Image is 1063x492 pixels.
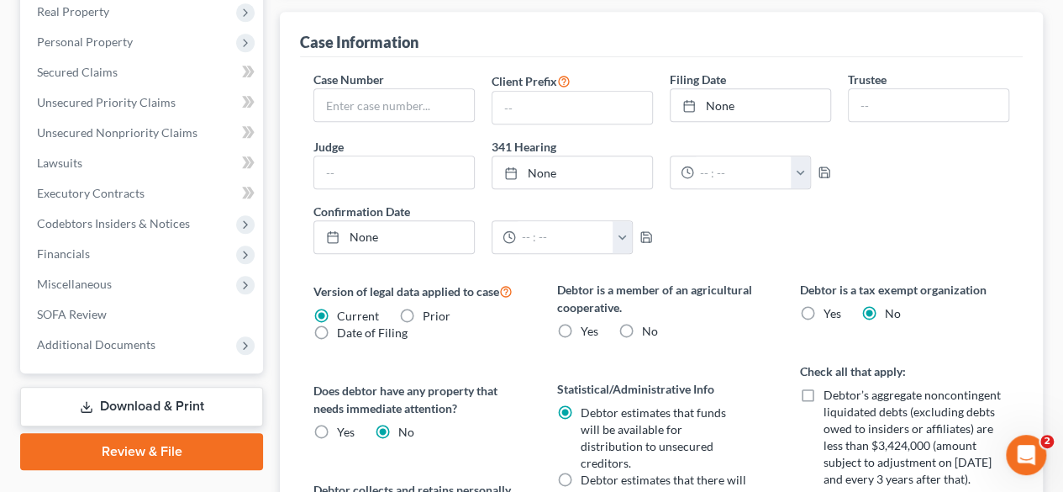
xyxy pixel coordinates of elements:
label: 341 Hearing [483,138,839,156]
input: -- : -- [516,221,613,253]
a: Unsecured Nonpriority Claims [24,118,263,148]
span: SOFA Review [37,307,107,321]
span: Lawsuits [37,156,82,170]
div: Case Information [300,32,418,52]
a: None [492,156,652,188]
a: Secured Claims [24,57,263,87]
a: Review & File [20,433,263,470]
span: Unsecured Nonpriority Claims [37,125,197,140]
span: Debtor’s aggregate noncontingent liquidated debts (excluding debts owed to insiders or affiliates... [824,388,1001,486]
label: Debtor is a tax exempt organization [800,281,1009,299]
label: Filing Date [670,71,726,88]
input: -- : -- [694,156,792,188]
label: Statistical/Administrative Info [556,380,766,398]
span: No [641,324,657,338]
a: Download & Print [20,387,263,426]
a: None [314,221,474,253]
label: Confirmation Date [305,203,661,220]
span: Secured Claims [37,65,118,79]
a: Unsecured Priority Claims [24,87,263,118]
span: Personal Property [37,34,133,49]
input: -- [314,156,474,188]
span: Yes [824,306,841,320]
span: No [398,425,414,439]
span: Yes [580,324,597,338]
label: Client Prefix [492,71,571,91]
span: Prior [423,309,450,323]
label: Check all that apply: [800,362,1009,380]
span: Unsecured Priority Claims [37,95,176,109]
span: Codebtors Insiders & Notices [37,216,190,230]
span: No [885,306,901,320]
label: Debtor is a member of an agricultural cooperative. [556,281,766,316]
span: Financials [37,246,90,261]
span: Real Property [37,4,109,19]
label: Version of legal data applied to case [313,281,523,301]
span: Additional Documents [37,337,155,352]
label: Does debtor have any property that needs immediate attention? [313,382,523,417]
span: Yes [337,425,355,439]
input: -- [849,89,1008,121]
span: Miscellaneous [37,277,112,291]
span: Date of Filing [337,325,408,340]
label: Trustee [848,71,887,88]
input: Enter case number... [314,89,474,121]
a: SOFA Review [24,299,263,330]
span: Current [337,309,379,323]
a: Executory Contracts [24,178,263,209]
label: Case Number [313,71,384,88]
input: -- [492,92,652,124]
span: Executory Contracts [37,186,145,200]
a: None [671,89,830,121]
span: 2 [1040,435,1054,448]
a: Lawsuits [24,148,263,178]
span: Debtor estimates that funds will be available for distribution to unsecured creditors. [580,405,725,470]
iframe: Intercom live chat [1006,435,1046,475]
label: Judge [313,138,344,156]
